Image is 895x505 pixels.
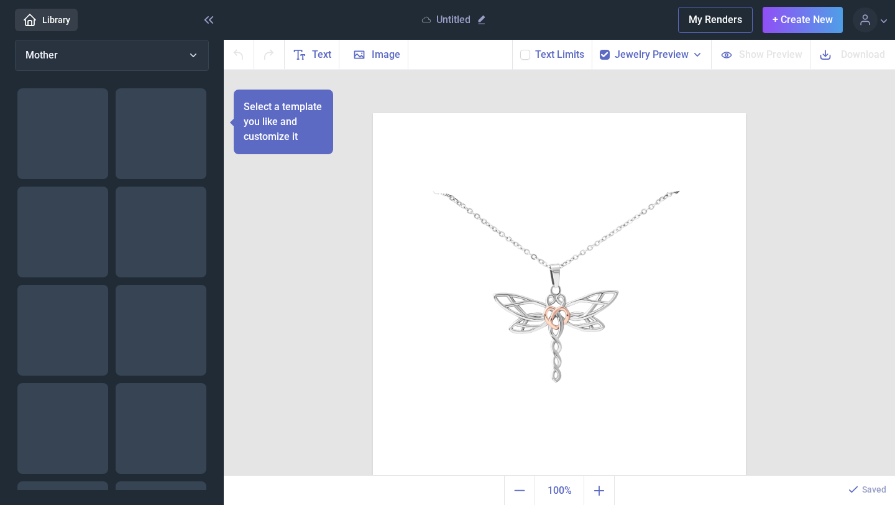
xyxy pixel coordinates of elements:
button: Show Preview [711,40,810,69]
span: Text [312,47,331,62]
span: Download [841,47,885,62]
button: Redo [254,40,285,69]
span: Show Preview [739,47,802,62]
button: Image [339,40,408,69]
button: My Renders [678,7,753,33]
img: Dear Mom I love you so much [116,187,206,277]
p: Untitled [436,14,470,26]
span: Image [372,47,400,62]
p: Saved [862,483,886,496]
button: Actual size [535,476,584,505]
button: + Create New [763,7,843,33]
button: Undo [224,40,254,69]
span: Mother [25,49,58,61]
p: Select a template you like and customize it [244,100,323,144]
img: Message Card Mother day [17,285,108,376]
img: Mothers Day [116,383,206,474]
button: Download [810,40,895,69]
button: Text [285,40,339,69]
span: Jewelry Preview [615,47,689,62]
img: Mother is someone you laugh with [17,187,108,277]
img: We will meet again [17,383,108,474]
a: Library [15,9,78,31]
img: Mama was my greatest teacher [17,88,108,179]
button: Zoom out [504,476,535,505]
img: Thanks mom, for gifting me life [116,88,206,179]
button: Zoom in [584,476,615,505]
button: Text Limits [535,47,584,62]
button: Jewelry Preview [615,47,704,62]
img: Mom - I'm assured of your love [116,285,206,376]
span: 100% [538,478,581,503]
button: Mother [15,40,209,71]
